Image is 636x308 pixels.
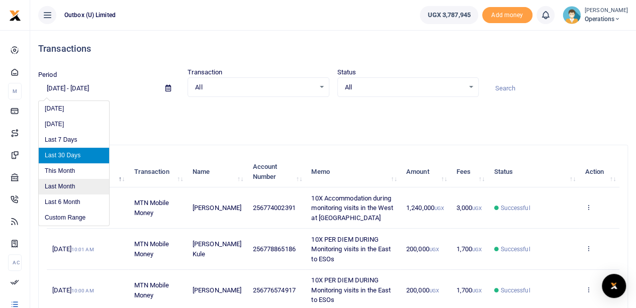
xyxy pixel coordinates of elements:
[193,240,241,258] span: [PERSON_NAME] Kule
[488,156,579,187] th: Status: activate to sort column ascending
[602,274,626,298] div: Open Intercom Messenger
[134,281,169,299] span: MTN Mobile Money
[487,80,628,97] input: Search
[134,240,169,258] span: MTN Mobile Money
[39,163,109,179] li: This Month
[253,286,296,294] span: 256776574917
[39,194,109,210] li: Last 6 Month
[39,101,109,117] li: [DATE]
[71,247,94,252] small: 10:01 AM
[585,7,628,15] small: [PERSON_NAME]
[482,7,532,24] li: Toup your wallet
[563,6,581,24] img: profile-user
[8,254,22,271] li: Ac
[434,206,444,211] small: UGX
[134,199,169,217] span: MTN Mobile Money
[429,288,439,293] small: UGX
[8,83,22,99] li: M
[52,245,94,253] span: [DATE]
[472,288,482,293] small: UGX
[482,7,532,24] span: Add money
[9,10,21,22] img: logo-small
[39,132,109,148] li: Last 7 Days
[345,82,464,92] span: All
[128,156,187,187] th: Transaction: activate to sort column ascending
[406,286,439,294] span: 200,000
[39,179,109,194] li: Last Month
[188,67,222,77] label: Transaction
[193,204,241,212] span: [PERSON_NAME]
[38,80,157,97] input: select period
[401,156,451,187] th: Amount: activate to sort column ascending
[52,286,94,294] span: [DATE]
[500,286,530,295] span: Successful
[38,43,628,54] h4: Transactions
[420,6,478,24] a: UGX 3,787,945
[337,67,356,77] label: Status
[416,6,482,24] li: Wallet ballance
[38,70,57,80] label: Period
[306,156,401,187] th: Memo: activate to sort column ascending
[247,156,306,187] th: Account Number: activate to sort column ascending
[193,286,241,294] span: [PERSON_NAME]
[457,204,482,212] span: 3,000
[406,204,444,212] span: 1,240,000
[39,210,109,226] li: Custom Range
[187,156,247,187] th: Name: activate to sort column ascending
[406,245,439,253] span: 200,000
[450,156,488,187] th: Fees: activate to sort column ascending
[253,204,296,212] span: 256774002391
[311,236,391,263] span: 10X PER DIEM DURING Monitoring visits in the East to ESOs
[71,288,94,293] small: 10:00 AM
[500,203,530,213] span: Successful
[311,194,393,222] span: 10X Accommodation during monitoring visits in the West at [GEOGRAPHIC_DATA]
[585,15,628,24] span: Operations
[38,109,628,120] p: Download
[457,245,482,253] span: 1,700
[472,206,482,211] small: UGX
[429,247,439,252] small: UGX
[427,10,470,20] span: UGX 3,787,945
[39,148,109,163] li: Last 30 Days
[579,156,619,187] th: Action: activate to sort column ascending
[253,245,296,253] span: 256778865186
[563,6,628,24] a: profile-user [PERSON_NAME] Operations
[9,11,21,19] a: logo-small logo-large logo-large
[472,247,482,252] small: UGX
[311,276,391,303] span: 10X PER DIEM DURING Monitoring visits in the East to ESOs
[39,117,109,132] li: [DATE]
[482,11,532,18] a: Add money
[457,286,482,294] span: 1,700
[195,82,314,92] span: All
[60,11,120,20] span: Outbox (U) Limited
[500,245,530,254] span: Successful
